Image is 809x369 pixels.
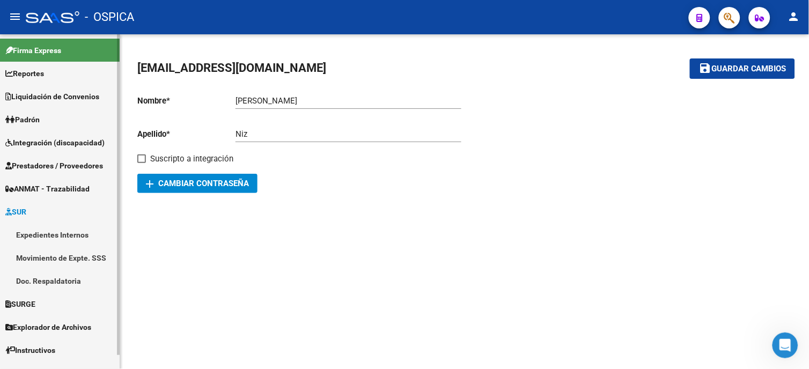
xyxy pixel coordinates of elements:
[5,183,90,195] span: ANMAT - Trazabilidad
[146,179,249,188] span: Cambiar Contraseña
[85,5,134,29] span: - OSPICA
[150,152,233,165] span: Suscripto a integración
[5,321,91,333] span: Explorador de Archivos
[5,344,55,356] span: Instructivos
[143,178,156,190] mat-icon: add
[690,58,795,78] button: Guardar cambios
[137,174,258,193] button: Cambiar Contraseña
[5,68,44,79] span: Reportes
[5,160,103,172] span: Prestadores / Proveedores
[773,333,798,358] iframe: Intercom live chat
[137,128,236,140] p: Apellido
[5,206,26,218] span: SUR
[137,95,236,107] p: Nombre
[698,62,711,75] mat-icon: save
[5,137,105,149] span: Integración (discapacidad)
[5,91,99,102] span: Liquidación de Convenios
[711,64,786,74] span: Guardar cambios
[137,61,326,75] span: [EMAIL_ADDRESS][DOMAIN_NAME]
[5,298,35,310] span: SURGE
[788,10,800,23] mat-icon: person
[5,45,61,56] span: Firma Express
[9,10,21,23] mat-icon: menu
[5,114,40,126] span: Padrón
